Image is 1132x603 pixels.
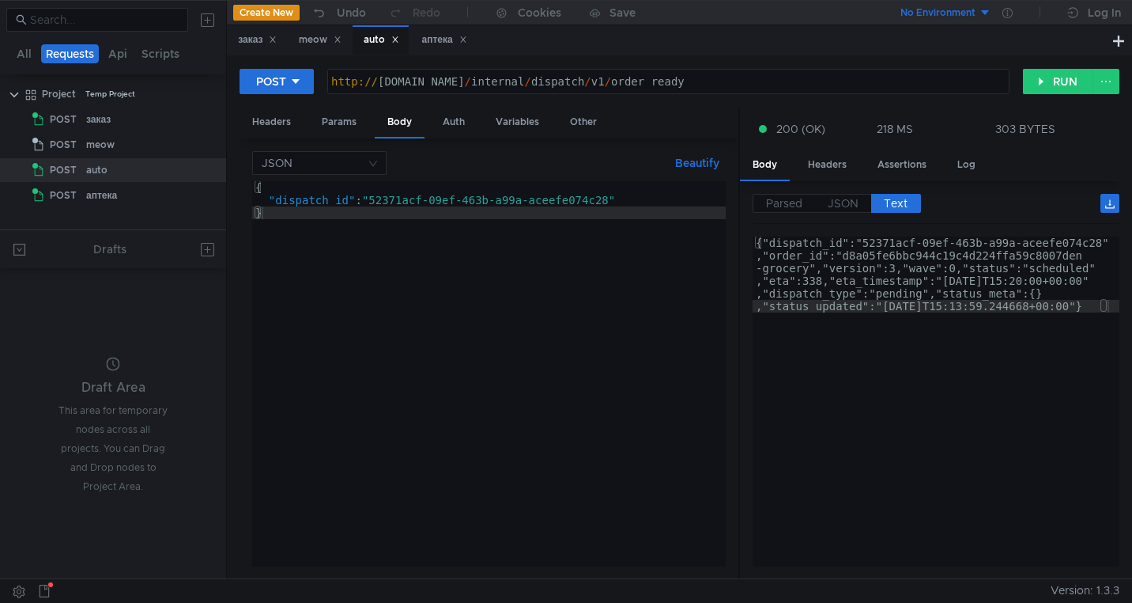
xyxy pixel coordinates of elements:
[430,108,477,137] div: Auth
[41,44,99,63] button: Requests
[299,32,341,48] div: meow
[669,154,726,173] button: Beautify
[86,158,108,182] div: auto
[233,5,300,21] button: Create New
[256,73,286,90] div: POST
[240,69,314,94] button: POST
[238,32,277,48] div: заказ
[377,1,451,25] button: Redo
[50,133,77,157] span: POST
[413,3,440,22] div: Redo
[50,108,77,131] span: POST
[86,133,115,157] div: meow
[884,196,907,210] span: Text
[557,108,609,137] div: Other
[900,6,975,21] div: No Environment
[518,3,561,22] div: Cookies
[865,150,939,180] div: Assertions
[137,44,184,63] button: Scripts
[50,158,77,182] span: POST
[1051,579,1119,602] span: Version: 1.3.3
[421,32,466,48] div: аптека
[375,108,424,138] div: Body
[12,44,36,63] button: All
[877,122,913,136] div: 218 MS
[1023,69,1093,94] button: RUN
[93,240,126,259] div: Drafts
[766,196,802,210] span: Parsed
[828,196,858,210] span: JSON
[483,108,552,137] div: Variables
[1088,3,1121,22] div: Log In
[104,44,132,63] button: Api
[995,122,1055,136] div: 303 BYTES
[776,120,825,138] span: 200 (OK)
[86,184,117,207] div: аптека
[364,32,399,48] div: auto
[42,82,76,106] div: Project
[85,82,135,106] div: Temp Project
[337,3,366,22] div: Undo
[240,108,304,137] div: Headers
[30,11,179,28] input: Search...
[50,184,77,207] span: POST
[945,150,988,180] div: Log
[309,108,369,137] div: Params
[795,150,859,180] div: Headers
[740,150,790,181] div: Body
[86,108,111,131] div: заказ
[300,1,377,25] button: Undo
[609,7,636,18] div: Save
